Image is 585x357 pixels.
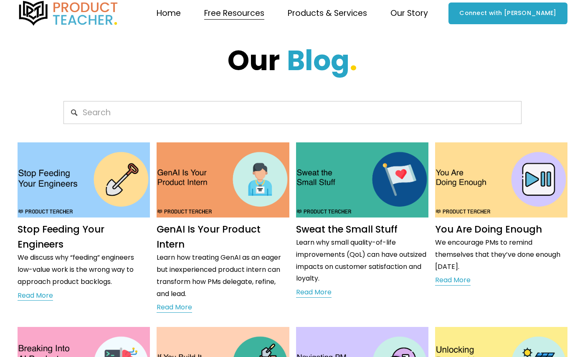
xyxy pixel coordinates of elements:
[157,223,261,251] a: GenAI Is Your Product Intern
[296,237,428,285] p: Learn why small quality-of-life improvements (QoL) can have outsized impacts on customer satisfac...
[435,274,471,287] a: Read More
[288,6,367,21] span: Products & Services
[204,5,264,22] a: folder dropdown
[434,142,568,218] img: You Are Doing Enough
[156,142,290,218] img: GenAI Is Your Product Intern
[18,223,104,251] a: Stop Feeding Your Engineers
[296,223,398,236] a: Sweat the Small Stuff
[390,6,428,21] span: Our Story
[18,252,150,288] p: We discuss why “feeding” engineers low-value work is the wrong way to approach product backlogs.
[288,5,367,22] a: folder dropdown
[157,5,181,22] a: Home
[287,41,349,80] strong: Blog
[349,41,357,80] strong: .
[204,6,264,21] span: Free Resources
[157,252,289,300] p: Learn how treating GenAI as an eager but inexperienced product intern can transform how PMs deleg...
[435,223,542,236] a: You Are Doing Enough
[18,290,53,302] a: Read More
[63,101,522,124] input: Search
[295,142,429,218] img: Sweat the Small Stuff
[228,41,280,80] strong: Our
[17,142,150,218] img: Stop Feeding Your Engineers
[157,301,192,314] a: Read More
[390,5,428,22] a: folder dropdown
[448,3,567,25] a: Connect with [PERSON_NAME]
[296,286,332,299] a: Read More
[435,237,567,273] p: We encourage PMs to remind themselves that they’ve done enough [DATE].
[18,1,119,26] img: Product Teacher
